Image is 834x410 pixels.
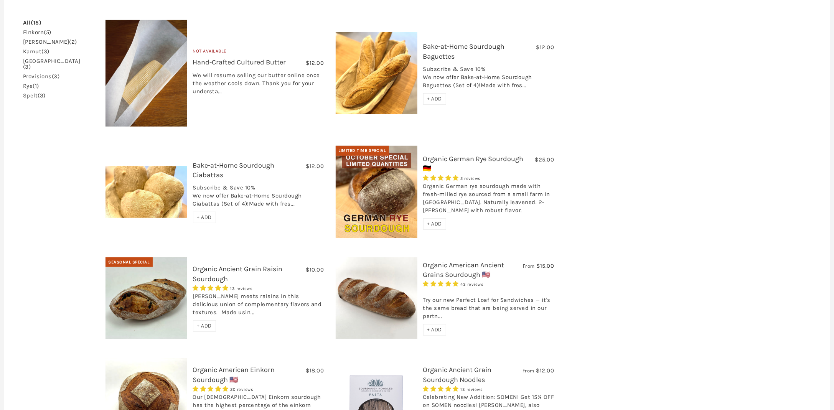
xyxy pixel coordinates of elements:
span: 4.93 stars [423,280,461,287]
span: $18.00 [306,367,324,374]
div: Subscribe & Save 10% We now offer Bake-at-Home Sourdough Ciabattas (Set of 4)!Made with fres... [193,184,324,212]
a: rye(1) [23,83,39,89]
div: Not Available [193,48,324,58]
span: 5.00 stars [423,175,461,181]
a: Organic Ancient Grain Raisin Sourdough [193,265,283,283]
span: From [522,367,534,374]
a: Organic American Ancient Grains Sourdough 🇺🇸 [423,261,504,279]
span: (1) [33,82,40,89]
span: + ADD [197,323,212,329]
img: Hand-Crafted Cultured Butter [105,20,187,127]
div: Subscribe & Save 10% We now offer Bake-at-Home Sourdough Baguettes (Set of 4)!Made with fres... [423,65,554,93]
a: Organic American Einkorn Sourdough 🇺🇸 [193,366,275,384]
img: Organic German Rye Sourdough 🇩🇪 [336,146,417,238]
span: (15) [31,19,42,26]
div: Seasonal Special [105,257,153,267]
span: $12.00 [306,163,324,170]
a: All(15) [23,20,42,26]
span: $10.00 [306,266,324,273]
span: + ADD [427,96,442,102]
a: Organic German Rye Sourdough 🇩🇪 [423,155,524,173]
a: provisions(3) [23,74,60,79]
a: [GEOGRAPHIC_DATA](3) [23,58,81,70]
span: $12.00 [536,44,554,51]
div: + ADD [193,320,216,332]
span: From [523,263,535,269]
span: 13 reviews [231,286,253,291]
span: + ADD [427,221,442,227]
span: 4.85 stars [423,385,461,392]
div: + ADD [193,212,216,223]
img: Organic Ancient Grain Raisin Sourdough [105,257,187,339]
span: (2) [69,38,77,45]
a: Organic Ancient Grain Sourdough Noodles [423,366,492,384]
span: (3) [52,73,60,80]
img: Bake-at-Home Sourdough Ciabattas [105,166,187,218]
a: Hand-Crafted Cultured Butter [193,58,286,66]
span: $12.00 [306,59,324,66]
div: + ADD [423,324,447,336]
div: We will resume selling our butter online once the weather cools down. Thank you for your understa... [193,71,324,99]
span: + ADD [427,326,442,333]
span: 4.95 stars [193,385,231,392]
a: kamut(3) [23,49,49,54]
span: + ADD [197,214,212,221]
img: Organic American Ancient Grains Sourdough 🇺🇸 [336,257,417,339]
a: Bake-at-Home Sourdough Baguettes [423,42,505,60]
span: 4.92 stars [193,285,231,291]
span: 43 reviews [461,282,484,287]
a: einkorn(5) [23,30,51,35]
img: Bake-at-Home Sourdough Baguettes [336,32,417,114]
a: spelt(3) [23,93,46,99]
span: 2 reviews [461,176,481,181]
a: [PERSON_NAME](2) [23,39,77,45]
span: $15.00 [537,262,554,269]
div: [PERSON_NAME] meets raisins in this delicious union of complementary flavors and textures. Made u... [193,292,324,320]
span: 13 reviews [461,387,483,392]
span: (3) [38,92,46,99]
a: Bake-at-Home Sourdough Ciabattas [193,161,275,179]
div: Organic German rye sourdough made with fresh-milled rye sourced from a small farm in [GEOGRAPHIC_... [423,182,554,218]
div: + ADD [423,93,447,105]
span: 20 reviews [231,387,254,392]
div: + ADD [423,218,447,230]
span: (5) [44,29,52,36]
div: Limited Time Special [336,146,389,156]
span: $25.00 [535,156,554,163]
span: (3) [42,48,50,55]
span: $12.00 [536,367,554,374]
span: (3) [23,63,31,70]
div: Try our new Perfect Loaf for Sandwiches — it's the same bread that are being served in our partn... [423,288,554,324]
